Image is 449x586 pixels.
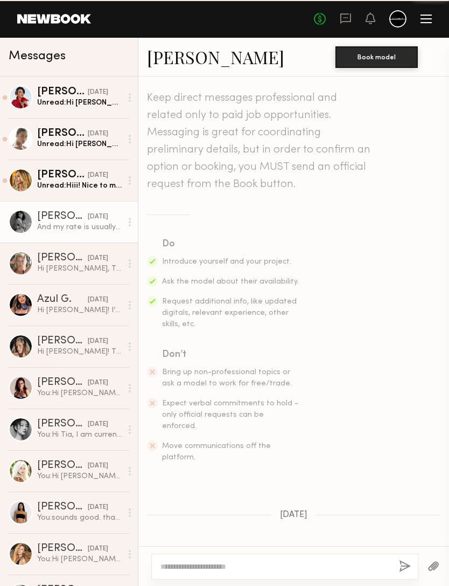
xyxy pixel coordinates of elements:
div: You: sounds good. thank you [37,513,122,523]
div: [DATE] [88,253,108,264]
div: Hi [PERSON_NAME]! I’m mostly available the next couple weeks and can definitely confirm dates onc... [37,305,122,315]
div: And my rate is usually 125 an hour but we can always work something out if need be! x [37,222,122,232]
div: Unread: Hi [PERSON_NAME], thank you for reaching out to me. My rate would be dependent on the amo... [37,98,122,108]
div: Hi [PERSON_NAME], Thank you for reaching out - I’m very interested in your vintage film style pro... [37,264,122,274]
div: [DATE] [88,544,108,554]
div: You: Hi [PERSON_NAME], I am currently working on some vintage film style concepts. I am planning ... [37,471,122,481]
div: [DATE] [88,87,108,98]
span: Request additional info, like updated digitals, relevant experience, other skills, etc. [162,298,297,328]
div: You: Hi [PERSON_NAME], I am currently working on some vintage film style concepts. I am planning ... [37,554,122,564]
div: Don’t [162,347,300,362]
div: [PERSON_NAME] [37,253,88,264]
a: [PERSON_NAME] [147,45,284,68]
span: Bring up non-professional topics or ask a model to work for free/trade. [162,369,292,387]
div: [DATE] [88,295,108,305]
div: [PERSON_NAME] [37,211,88,222]
div: [PERSON_NAME] [37,460,88,471]
div: [DATE] [88,129,108,139]
button: Book model [335,46,418,68]
div: [PERSON_NAME] [37,419,88,430]
div: [PERSON_NAME] [37,170,88,181]
div: [DATE] [88,461,108,471]
div: Hi [PERSON_NAME]! Thanks for reaching out! I am available and my rate is 150/hour. Let me know if... [37,347,122,357]
span: Messages [9,50,66,63]
div: [PERSON_NAME] [37,377,88,388]
div: [DATE] [88,419,108,430]
span: Ask the model about their availability. [162,278,299,285]
div: [DATE] [88,170,108,181]
div: [PERSON_NAME] [37,87,88,98]
span: Expect verbal commitments to hold - only official requests can be enforced. [162,400,298,430]
div: [DATE] [88,502,108,513]
span: Move communications off the platform. [162,443,271,461]
div: You: Hi [PERSON_NAME], I am currently working on some vintage film style concepts. I am planning ... [37,388,122,398]
div: You: Hi Tia, I am currently working on some vintage film style concepts. I am planning to shoot i... [37,430,122,440]
div: [DATE] [88,378,108,388]
header: Keep direct messages professional and related only to paid job opportunities. Messaging is great ... [147,89,373,193]
div: Unread: Hiii! Nice to meet you! Are you shooting for your portfolio or for a client? If possible ... [37,181,122,191]
div: [PERSON_NAME] [37,502,88,513]
div: Unread: Hi [PERSON_NAME], how are you? I am available the beginning of November. Let me know what... [37,139,122,149]
div: Do [162,237,300,252]
a: Book model [335,52,418,61]
span: [DATE] [280,511,307,520]
div: [DATE] [88,336,108,347]
span: Introduce yourself and your project. [162,258,291,265]
div: [PERSON_NAME] [37,336,88,347]
div: [PERSON_NAME] [37,543,88,554]
div: [DATE] [88,212,108,222]
div: Azul G. [37,294,88,305]
div: [PERSON_NAME] [37,128,88,139]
